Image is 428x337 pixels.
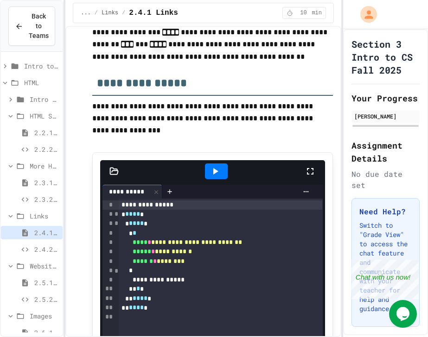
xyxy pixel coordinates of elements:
span: 2.3.2 Restaurant Menu [34,194,59,204]
span: Images [30,311,59,321]
span: Intro to HTML [30,94,59,104]
span: / [95,9,98,17]
span: 10 [296,9,311,17]
span: 2.5.1 Websites [34,278,59,287]
div: No due date set [351,168,420,191]
span: / [122,9,125,17]
span: 2.2.2 Movie Title [34,144,59,154]
iframe: chat widget [389,300,419,328]
span: 2.4.1 Links [34,228,59,237]
h2: Assignment Details [351,139,420,165]
h1: Section 3 Intro to CS Fall 2025 [351,37,420,76]
span: Intro to the Web [24,61,59,71]
iframe: chat widget [351,260,419,299]
span: Links [30,211,59,221]
span: ... [81,9,91,17]
span: 2.4.2 Favorite Links [34,244,59,254]
span: 2.2.1 HTML Structure [34,128,59,137]
div: My Account [351,4,379,25]
div: [PERSON_NAME] [354,112,417,120]
span: Websites [30,261,59,271]
span: 2.4.1 Links [129,7,178,19]
h3: Need Help? [359,206,412,217]
h2: Your Progress [351,92,420,105]
span: Links [102,9,118,17]
span: More HTML Tags [30,161,59,171]
span: HTML Structure [30,111,59,121]
span: Back to Teams [29,12,49,41]
span: min [312,9,322,17]
span: 2.3.1 More HTML Tags [34,178,59,187]
span: 2.5.2 The Maze [34,294,59,304]
p: Switch to "Grade View" to access the chat feature and communicate with your teacher for help and ... [359,221,412,313]
span: HTML [24,78,59,87]
button: Back to Teams [8,6,55,46]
